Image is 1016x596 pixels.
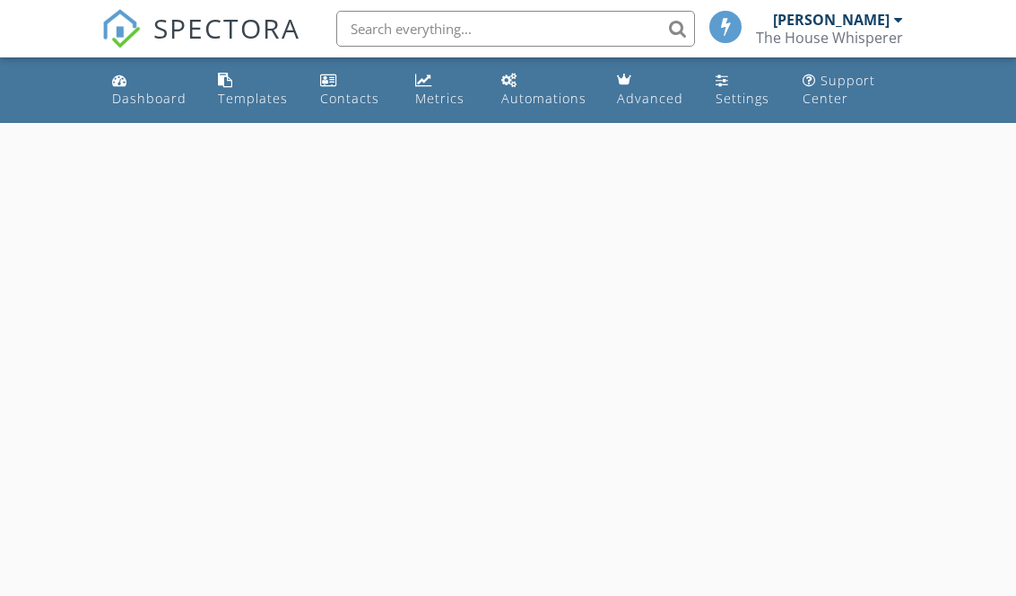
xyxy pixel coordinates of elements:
div: Metrics [415,90,465,107]
a: Metrics [408,65,480,116]
span: SPECTORA [153,9,300,47]
a: Settings [708,65,781,116]
div: The House Whisperer [756,29,903,47]
a: Templates [211,65,299,116]
img: The Best Home Inspection Software - Spectora [101,9,141,48]
div: Templates [218,90,288,107]
div: Dashboard [112,90,187,107]
div: [PERSON_NAME] [773,11,890,29]
a: Advanced [610,65,694,116]
a: SPECTORA [101,24,300,62]
a: Support Center [795,65,911,116]
a: Automations (Basic) [494,65,595,116]
div: Support Center [803,72,875,107]
div: Automations [501,90,586,107]
input: Search everything... [336,11,695,47]
a: Contacts [313,65,393,116]
div: Contacts [320,90,379,107]
div: Advanced [617,90,683,107]
div: Settings [716,90,769,107]
a: Dashboard [105,65,196,116]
